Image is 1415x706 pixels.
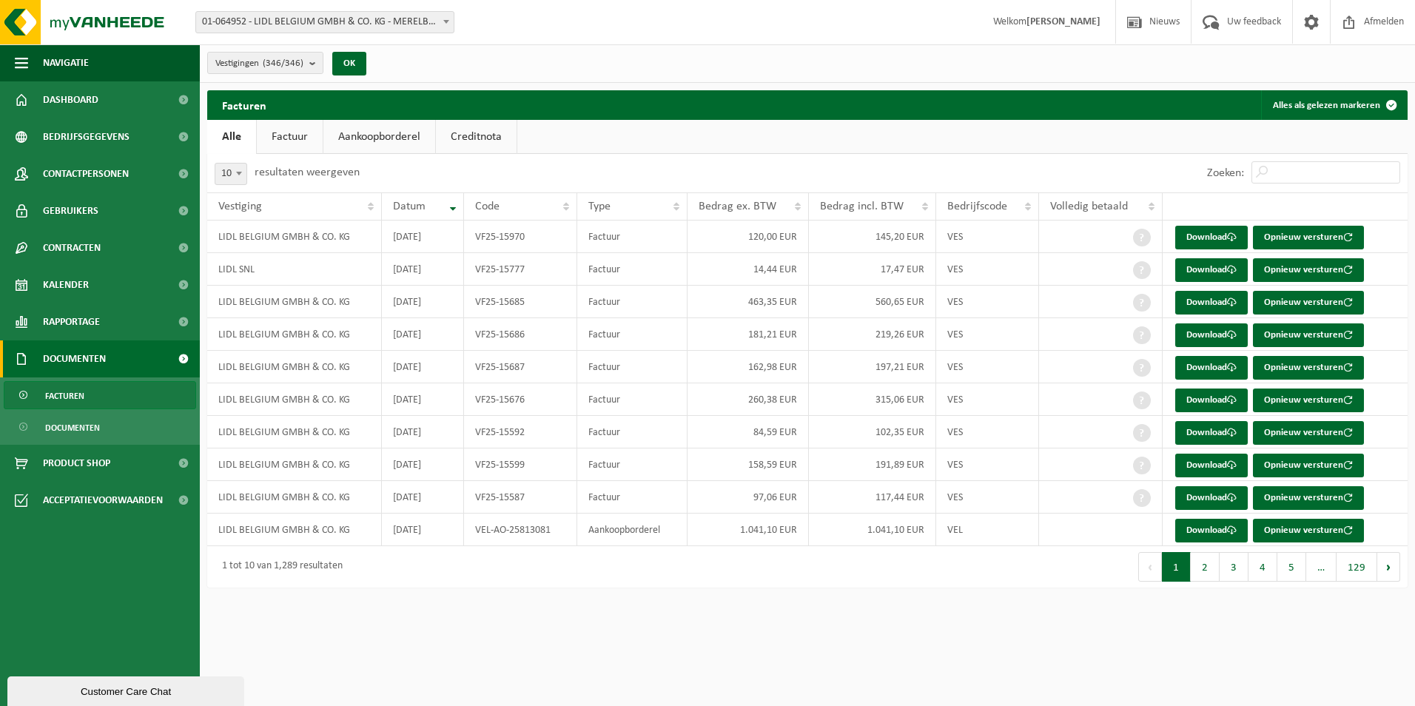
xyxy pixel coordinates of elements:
[215,554,343,580] div: 1 tot 10 van 1,289 resultaten
[4,381,196,409] a: Facturen
[1175,519,1248,542] a: Download
[688,383,809,416] td: 260,38 EUR
[688,286,809,318] td: 463,35 EUR
[382,448,463,481] td: [DATE]
[464,221,578,253] td: VF25-15970
[577,383,688,416] td: Factuur
[464,481,578,514] td: VF25-15587
[382,286,463,318] td: [DATE]
[699,201,776,212] span: Bedrag ex. BTW
[1207,167,1244,179] label: Zoeken:
[936,416,1039,448] td: VES
[688,351,809,383] td: 162,98 EUR
[43,303,100,340] span: Rapportage
[382,318,463,351] td: [DATE]
[215,163,247,185] span: 10
[45,414,100,442] span: Documenten
[382,253,463,286] td: [DATE]
[207,318,382,351] td: LIDL BELGIUM GMBH & CO. KG
[1337,552,1377,582] button: 129
[1306,552,1337,582] span: …
[1253,356,1364,380] button: Opnieuw versturen
[475,201,500,212] span: Code
[464,318,578,351] td: VF25-15686
[207,221,382,253] td: LIDL BELGIUM GMBH & CO. KG
[464,514,578,546] td: VEL-AO-25813081
[809,318,937,351] td: 219,26 EUR
[1175,421,1248,445] a: Download
[577,481,688,514] td: Factuur
[207,286,382,318] td: LIDL BELGIUM GMBH & CO. KG
[257,120,323,154] a: Factuur
[263,58,303,68] count: (346/346)
[43,155,129,192] span: Contactpersonen
[1175,323,1248,347] a: Download
[688,318,809,351] td: 181,21 EUR
[43,229,101,266] span: Contracten
[1220,552,1248,582] button: 3
[1261,90,1406,120] button: Alles als gelezen markeren
[43,445,110,482] span: Product Shop
[195,11,454,33] span: 01-064952 - LIDL BELGIUM GMBH & CO. KG - MERELBEKE
[688,448,809,481] td: 158,59 EUR
[688,481,809,514] td: 97,06 EUR
[215,164,246,184] span: 10
[43,81,98,118] span: Dashboard
[1253,291,1364,315] button: Opnieuw versturen
[577,253,688,286] td: Factuur
[1175,356,1248,380] a: Download
[936,253,1039,286] td: VES
[936,318,1039,351] td: VES
[688,416,809,448] td: 84,59 EUR
[7,673,247,706] iframe: chat widget
[1162,552,1191,582] button: 1
[207,416,382,448] td: LIDL BELGIUM GMBH & CO. KG
[464,351,578,383] td: VF25-15687
[43,44,89,81] span: Navigatie
[1253,421,1364,445] button: Opnieuw versturen
[809,351,937,383] td: 197,21 EUR
[43,340,106,377] span: Documenten
[936,351,1039,383] td: VES
[43,266,89,303] span: Kalender
[809,514,937,546] td: 1.041,10 EUR
[1253,486,1364,510] button: Opnieuw versturen
[1050,201,1128,212] span: Volledig betaald
[577,286,688,318] td: Factuur
[809,253,937,286] td: 17,47 EUR
[1253,226,1364,249] button: Opnieuw versturen
[1175,454,1248,477] a: Download
[809,383,937,416] td: 315,06 EUR
[255,167,360,178] label: resultaten weergeven
[464,383,578,416] td: VF25-15676
[1253,519,1364,542] button: Opnieuw versturen
[936,481,1039,514] td: VES
[464,286,578,318] td: VF25-15685
[4,413,196,441] a: Documenten
[577,514,688,546] td: Aankoopborderel
[1191,552,1220,582] button: 2
[332,52,366,75] button: OK
[688,253,809,286] td: 14,44 EUR
[936,286,1039,318] td: VES
[207,351,382,383] td: LIDL BELGIUM GMBH & CO. KG
[577,416,688,448] td: Factuur
[207,253,382,286] td: LIDL SNL
[382,351,463,383] td: [DATE]
[577,318,688,351] td: Factuur
[809,416,937,448] td: 102,35 EUR
[1253,454,1364,477] button: Opnieuw versturen
[588,201,611,212] span: Type
[382,383,463,416] td: [DATE]
[393,201,426,212] span: Datum
[382,514,463,546] td: [DATE]
[43,482,163,519] span: Acceptatievoorwaarden
[1175,389,1248,412] a: Download
[1277,552,1306,582] button: 5
[207,481,382,514] td: LIDL BELGIUM GMBH & CO. KG
[947,201,1007,212] span: Bedrijfscode
[323,120,435,154] a: Aankoopborderel
[1253,258,1364,282] button: Opnieuw versturen
[382,481,463,514] td: [DATE]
